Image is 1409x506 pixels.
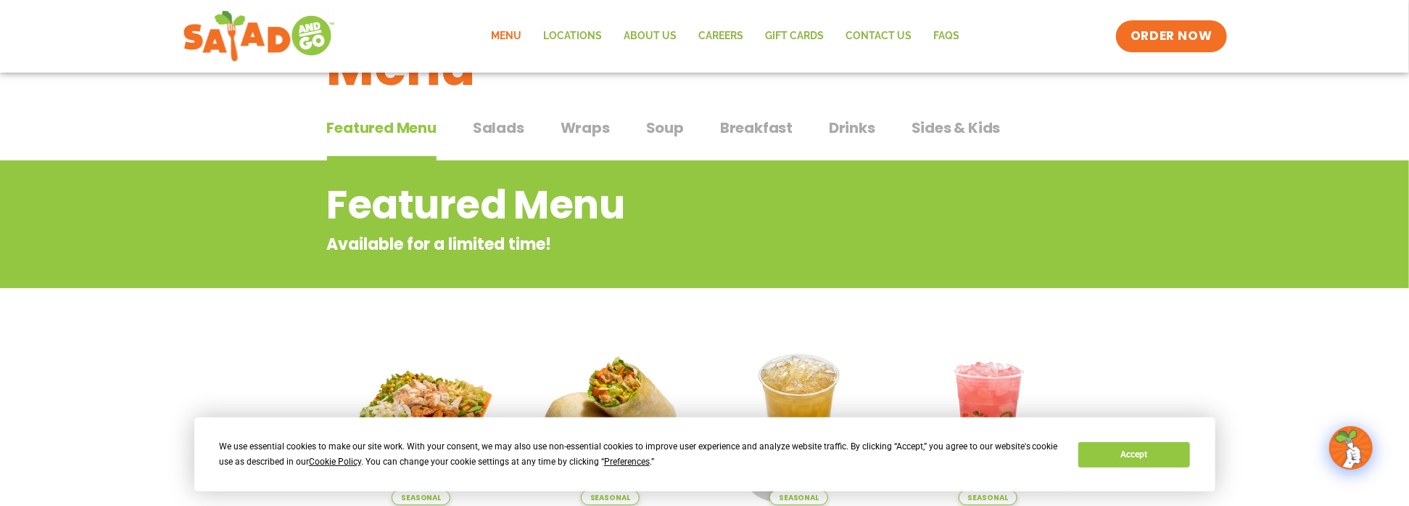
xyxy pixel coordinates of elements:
[327,232,966,256] p: Available for a limited time!
[1331,428,1371,468] img: wpChatIcon
[219,439,1061,470] div: We use essential cookies to make our site work. With your consent, we may also use non-essential ...
[829,117,875,139] span: Drinks
[912,117,1001,139] span: Sides & Kids
[338,338,505,505] img: Product photo for Southwest Harvest Salad
[835,20,923,53] a: Contact Us
[1078,442,1190,468] button: Accept
[716,338,883,505] img: Product photo for Apple Cider Lemonade
[327,117,437,139] span: Featured Menu
[309,457,361,467] span: Cookie Policy
[392,490,450,505] span: Seasonal
[561,117,610,139] span: Wraps
[613,20,688,53] a: About Us
[533,20,613,53] a: Locations
[688,20,755,53] a: Careers
[720,117,793,139] span: Breakfast
[904,338,1072,505] img: Product photo for Blackberry Bramble Lemonade
[604,457,650,467] span: Preferences
[327,176,966,234] h2: Featured Menu
[755,20,835,53] a: GIFT CARDS
[327,112,1083,161] div: Tabbed content
[769,490,828,505] span: Seasonal
[646,117,684,139] span: Soup
[959,490,1017,505] span: Seasonal
[194,417,1215,491] div: Cookie Consent Prompt
[923,20,971,53] a: FAQs
[581,490,640,505] span: Seasonal
[1131,28,1212,45] span: ORDER NOW
[481,20,971,53] nav: Menu
[473,117,524,139] span: Salads
[183,7,336,65] img: new-SAG-logo-768×292
[526,338,694,505] img: Product photo for Southwest Harvest Wrap
[1116,20,1226,52] a: ORDER NOW
[481,20,533,53] a: Menu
